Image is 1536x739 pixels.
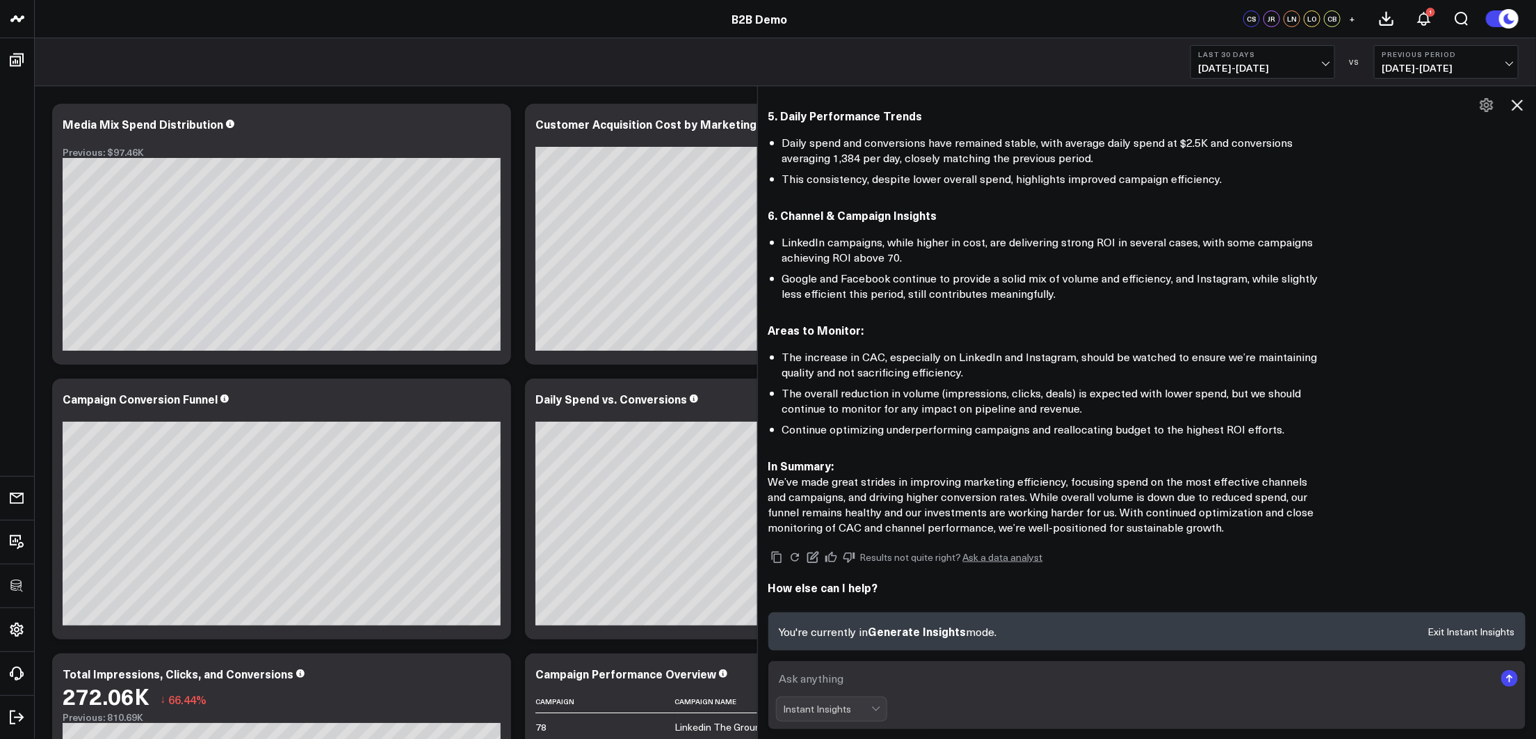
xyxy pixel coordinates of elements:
button: Previous Period[DATE]-[DATE] [1374,45,1519,79]
div: LO [1304,10,1320,27]
span: 66.44% [168,692,207,707]
p: You're currently in mode. [779,623,997,639]
div: Customer Acquisition Cost by Marketing Channel [535,116,802,132]
div: Campaign Performance Overview [535,666,716,681]
li: Continue optimizing underperforming campaigns and reallocating budget to the highest ROI efforts. [782,422,1325,437]
div: JR [1263,10,1280,27]
h2: How else can I help? [768,580,1526,595]
a: Ask a data analyst [963,553,1043,562]
div: Daily Spend vs. Conversions [535,391,687,406]
span: + [1350,14,1356,24]
button: Last 30 Days[DATE]-[DATE] [1190,45,1335,79]
li: Google and Facebook continue to provide a solid mix of volume and efficiency, and Instagram, whil... [782,271,1325,301]
div: VS [1342,58,1367,66]
span: Results not quite right? [860,550,962,564]
b: Previous Period [1382,50,1511,58]
li: LinkedIn campaigns, while higher in cost, are delivering strong ROI in several cases, with some c... [782,235,1325,265]
th: Campaign [535,690,674,713]
strong: Areas to Monitor: [768,322,864,337]
strong: 6. Channel & Campaign Insights [768,207,937,223]
span: Generate Insights [868,623,967,639]
div: 1 [1426,8,1435,17]
div: LN [1284,10,1300,27]
div: 78 [535,720,547,734]
button: Exit Instant Insights [1428,627,1514,637]
a: B2B Demo [731,11,787,26]
strong: 5. Daily Performance Trends [768,108,923,123]
p: We’ve made great strides in improving marketing efficiency, focusing spend on the most effective ... [768,458,1325,535]
span: [DATE] - [DATE] [1198,63,1327,74]
div: 272.06K [63,683,149,708]
div: Campaign Conversion Funnel [63,391,218,406]
li: The increase in CAC, especially on LinkedIn and Instagram, should be watched to ensure we’re main... [782,349,1325,380]
th: Campaign Name [674,690,994,713]
div: CS [1243,10,1260,27]
span: ↓ [160,690,165,708]
strong: In Summary: [768,458,834,473]
div: Total Impressions, Clicks, and Conversions [63,666,293,681]
button: Copy [768,549,785,566]
b: Last 30 Days [1198,50,1327,58]
div: Previous: $97.46K [63,147,501,158]
button: + [1344,10,1361,27]
li: This consistency, despite lower overall spend, highlights improved campaign efficiency. [782,171,1325,186]
li: The overall reduction in volume (impressions, clicks, deals) is expected with lower spend, but we... [782,386,1325,416]
span: [DATE] - [DATE] [1382,63,1511,74]
div: Media Mix Spend Distribution [63,116,223,132]
div: Linkedin The Ground Campaign [674,720,813,734]
div: CB [1324,10,1341,27]
div: Previous: 810.69K [63,712,501,723]
div: Instant Insights [784,704,871,715]
li: Daily spend and conversions have remained stable, with average daily spend at $2.5K and conversio... [782,135,1325,166]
